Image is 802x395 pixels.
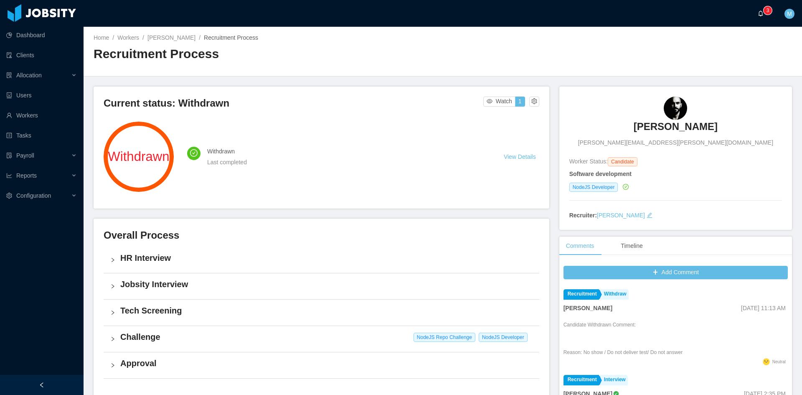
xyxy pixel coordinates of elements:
[104,97,483,110] h3: Current status: Withdrawn
[110,363,115,368] i: icon: right
[6,173,12,178] i: icon: line-chart
[647,212,652,218] i: icon: edit
[6,127,77,144] a: icon: profileTasks
[529,97,539,107] button: icon: setting
[623,184,629,190] i: icon: check-circle
[94,46,443,63] h2: Recruitment Process
[563,289,599,300] a: Recruitment
[142,34,144,41] span: /
[569,183,618,192] span: NodeJS Developer
[120,305,533,316] h4: Tech Screening
[6,47,77,64] a: icon: auditClients
[120,357,533,369] h4: Approval
[559,237,601,255] div: Comments
[766,6,769,15] p: 3
[120,252,533,264] h4: HR Interview
[204,34,258,41] span: Recruitment Process
[614,237,649,255] div: Timeline
[104,326,539,352] div: icon: rightChallenge
[147,34,195,41] a: [PERSON_NAME]
[758,10,764,16] i: icon: bell
[664,97,687,120] img: 19605c20-5fe8-11e9-bed4-170e5fe48d6f_68dc132686e75-90w.png
[207,158,484,167] div: Last completed
[563,266,788,279] button: icon: plusAdd Comment
[190,149,198,157] i: icon: check-circle
[110,310,115,315] i: icon: right
[772,359,786,364] span: Neutral
[104,300,539,326] div: icon: rightTech Screening
[104,247,539,273] div: icon: rightHR Interview
[483,97,515,107] button: icon: eyeWatch
[104,273,539,299] div: icon: rightJobsity Interview
[634,120,718,138] a: [PERSON_NAME]
[787,9,792,19] span: M
[16,172,37,179] span: Reports
[6,193,12,199] i: icon: setting
[199,34,200,41] span: /
[112,34,114,41] span: /
[6,153,12,158] i: icon: file-protect
[515,97,525,107] button: 1
[120,331,533,343] h4: Challenge
[16,192,51,199] span: Configuration
[569,171,632,177] strong: Software development
[6,87,77,104] a: icon: robotUsers
[110,257,115,262] i: icon: right
[600,375,628,385] a: Interview
[600,289,629,300] a: Withdraw
[104,150,174,163] span: Withdrawn
[563,321,683,356] div: Candidate Withdrawn Comment: Reason: No show / Do not deliver test/ Do not answer
[563,305,612,311] strong: [PERSON_NAME]
[117,34,139,41] a: Workers
[414,333,475,342] span: NodeJS Repo Challenge
[16,72,42,79] span: Allocation
[110,284,115,289] i: icon: right
[104,352,539,378] div: icon: rightApproval
[741,305,786,311] span: [DATE] 11:13 AM
[634,120,718,133] h3: [PERSON_NAME]
[504,153,536,160] a: View Details
[120,278,533,290] h4: Jobsity Interview
[621,183,629,190] a: icon: check-circle
[608,157,637,166] span: Candidate
[569,158,608,165] span: Worker Status:
[563,375,599,385] a: Recruitment
[110,336,115,341] i: icon: right
[104,229,539,242] h3: Overall Process
[578,138,774,147] span: [PERSON_NAME][EMAIL_ADDRESS][PERSON_NAME][DOMAIN_NAME]
[207,147,484,156] h4: Withdrawn
[764,6,772,15] sup: 3
[6,72,12,78] i: icon: solution
[597,212,645,219] a: [PERSON_NAME]
[94,34,109,41] a: Home
[479,333,528,342] span: NodeJS Developer
[6,27,77,43] a: icon: pie-chartDashboard
[569,212,597,219] strong: Recruiter:
[6,107,77,124] a: icon: userWorkers
[16,152,34,159] span: Payroll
